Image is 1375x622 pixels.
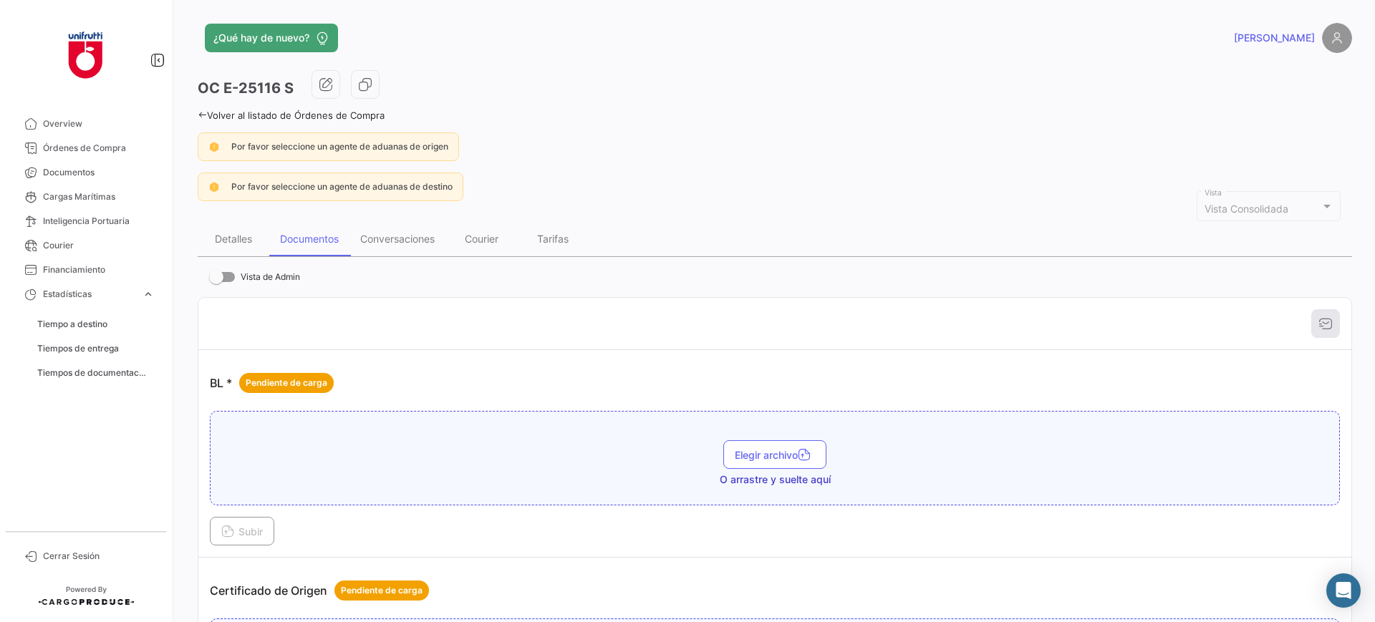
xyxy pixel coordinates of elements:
button: ¿Qué hay de nuevo? [205,24,338,52]
span: Financiamiento [43,263,155,276]
span: [PERSON_NAME] [1234,31,1315,45]
span: Estadísticas [43,288,136,301]
div: Courier [465,233,498,245]
div: Abrir Intercom Messenger [1326,573,1361,608]
div: Documentos [280,233,339,245]
span: Órdenes de Compra [43,142,155,155]
div: Detalles [215,233,252,245]
button: Elegir archivo [723,440,826,469]
a: Overview [11,112,160,136]
a: Tiempos de entrega [32,338,160,359]
a: Tiempo a destino [32,314,160,335]
span: Tiempos de entrega [37,342,119,355]
img: 6ae399ea-e399-42fc-a4aa-7bf23cf385c8.jpg [50,17,122,89]
h3: OC E-25116 S [198,78,294,98]
span: Pendiente de carga [341,584,423,597]
div: Tarifas [537,233,569,245]
span: Tiempos de documentación [37,366,146,379]
span: Overview [43,117,155,130]
a: Financiamiento [11,258,160,282]
span: Subir [221,525,263,538]
div: Conversaciones [360,233,435,245]
span: Inteligencia Portuaria [43,215,155,228]
span: Por favor seleccione un agente de aduanas de destino [231,181,453,192]
span: Vista Consolidada [1205,203,1288,215]
button: Subir [210,517,274,545]
span: Vista de Admin [241,268,300,286]
a: Cargas Marítimas [11,185,160,209]
img: placeholder-user.png [1322,23,1352,53]
span: Documentos [43,166,155,179]
p: Certificado de Origen [210,580,429,601]
a: Tiempos de documentación [32,362,160,384]
span: O arrastre y suelte aquí [720,472,831,487]
span: Cerrar Sesión [43,550,155,563]
span: Elegir archivo [735,449,815,461]
span: Pendiente de carga [246,376,327,389]
span: Por favor seleccione un agente de aduanas de origen [231,141,448,152]
a: Órdenes de Compra [11,136,160,160]
span: ¿Qué hay de nuevo? [213,31,309,45]
a: Inteligencia Portuaria [11,209,160,233]
span: Courier [43,239,155,252]
a: Documentos [11,160,160,185]
a: Courier [11,233,160,258]
span: Cargas Marítimas [43,190,155,203]
span: Tiempo a destino [37,318,107,331]
a: Volver al listado de Órdenes de Compra [198,110,385,121]
span: expand_more [142,288,155,301]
